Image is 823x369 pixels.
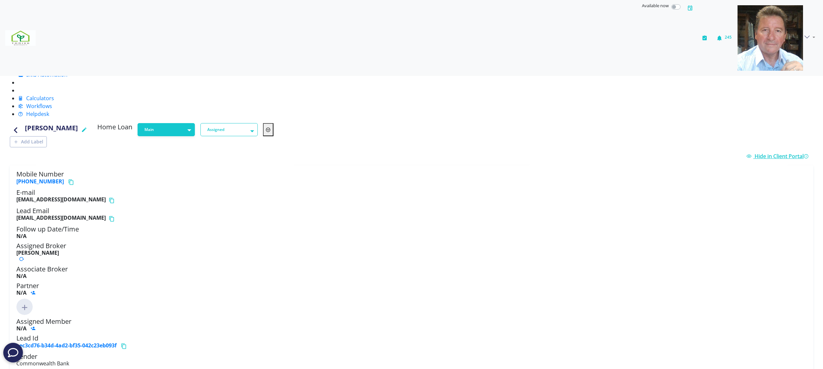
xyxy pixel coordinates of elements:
button: Assigned [200,123,258,136]
span: Helpdesk [26,110,49,118]
b: [PERSON_NAME] [16,249,59,256]
button: Copy phone [68,178,77,186]
span: Calculators [26,95,54,102]
h5: E-mail [16,189,807,204]
button: Main [138,123,195,136]
img: 7ef6f553-fa6a-4c30-bc82-24974be04ac6-637908507574932421.png [5,30,36,46]
h5: Lender [16,353,807,367]
b: N/A [16,272,27,280]
h5: Assigned Member [16,318,807,332]
a: Calculators [18,95,54,102]
span: Available now [642,3,669,9]
a: [PHONE_NUMBER] [16,178,64,185]
span: Hide in Client Portal [755,153,811,160]
h6: Commonwealth Bank [16,360,807,367]
button: Add Label [10,136,47,147]
button: Copy email [108,196,117,204]
a: eec3cd76-b34d-4ad2-bf35-042c23eb093f [16,342,117,349]
h5: Home Loan [97,123,132,134]
b: N/A [16,232,27,240]
img: 05ee49a5-7a20-4666-9e8c-f1b57a6951a1-637908577730117354.png [738,5,803,71]
button: Copy lead id [121,342,129,350]
img: Click to add new member [16,299,33,315]
span: Workflows [26,102,52,110]
a: Hide in Client Portal [746,153,811,160]
h5: Partner [16,282,807,296]
h5: Lead Id [16,334,807,350]
b: [EMAIL_ADDRESS][DOMAIN_NAME] [16,196,106,204]
a: Workflows [18,102,52,110]
a: Helpdesk [18,110,49,118]
a: SMS Automation [18,71,67,78]
button: Copy email [108,215,117,223]
span: Follow up Date/Time [16,225,79,233]
button: 245 [713,3,735,73]
b: [EMAIL_ADDRESS][DOMAIN_NAME] [16,215,106,223]
b: N/A [16,325,27,332]
h5: Lead Email [16,207,807,223]
h4: [PERSON_NAME] [25,123,78,136]
h5: Assigned Broker [16,242,807,262]
h5: Associate Broker [16,265,807,279]
span: 245 [725,34,732,40]
h5: Mobile Number [16,170,807,186]
b: N/A [16,289,27,296]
